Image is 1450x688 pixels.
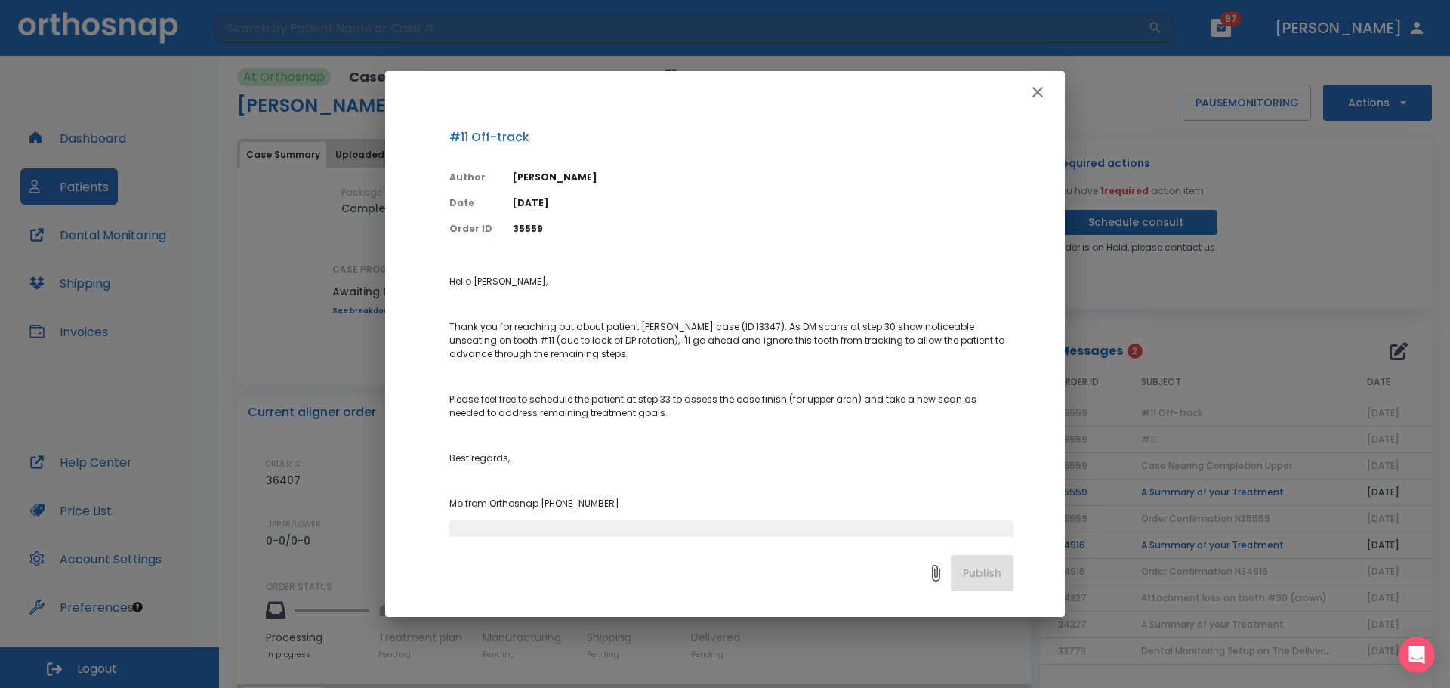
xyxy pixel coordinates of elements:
div: Open Intercom Messenger [1399,637,1435,673]
p: [DATE] [513,196,1013,210]
p: Author [449,171,495,184]
p: Best regards, [449,452,1013,465]
p: Please feel free to schedule the patient at step 33 to assess the case finish (for upper arch) an... [449,393,1013,420]
p: Order ID [449,222,495,236]
p: Hello [PERSON_NAME], [449,275,1013,288]
p: #11 Off-track [449,128,1013,147]
p: Mo from Orthosnap [PHONE_NUMBER] [449,497,1013,511]
p: 35559 [513,222,1013,236]
p: Date [449,196,495,210]
p: [PERSON_NAME] [513,171,1013,184]
p: Thank you for reaching out about patient [PERSON_NAME] case (ID 13347). As DM scans at step 30 sh... [449,320,1013,361]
